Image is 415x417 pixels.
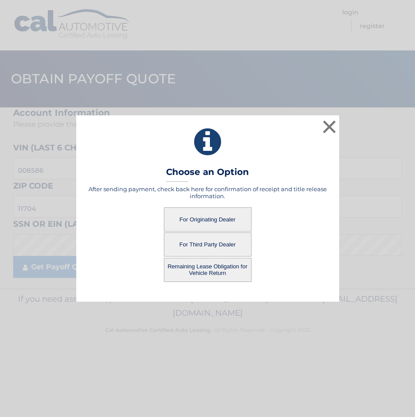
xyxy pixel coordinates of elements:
[164,207,252,232] button: For Originating Dealer
[166,167,249,182] h3: Choose an Option
[164,232,252,257] button: For Third Party Dealer
[164,258,252,282] button: Remaining Lease Obligation for Vehicle Return
[87,185,328,200] h5: After sending payment, check back here for confirmation of receipt and title release information.
[321,118,338,135] button: ×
